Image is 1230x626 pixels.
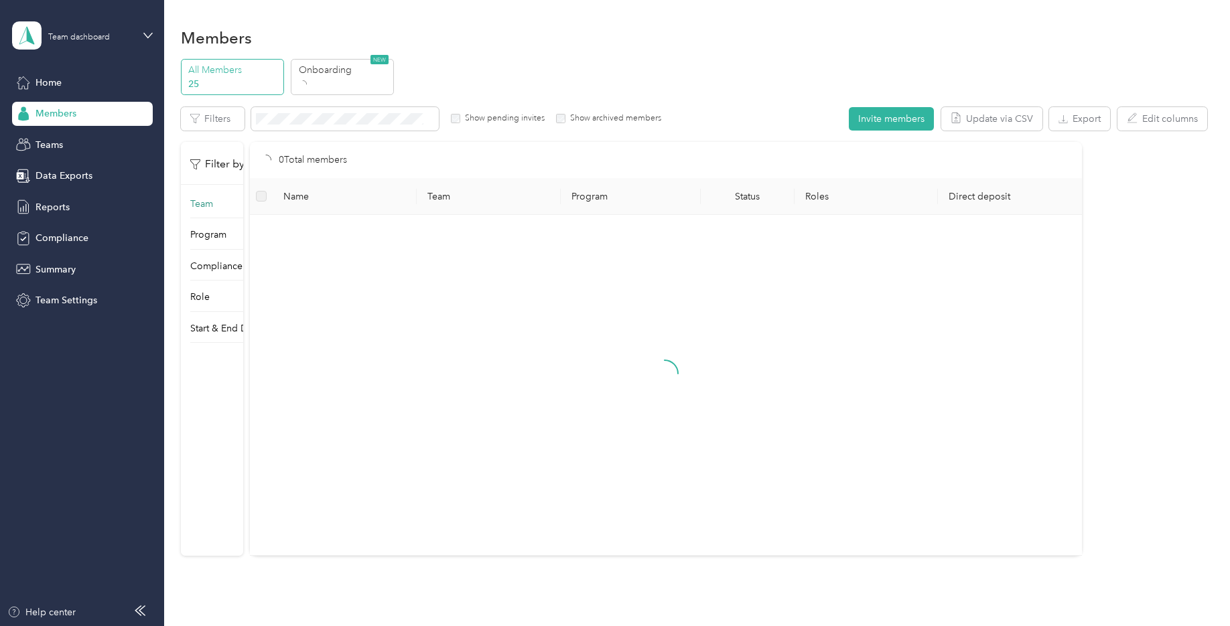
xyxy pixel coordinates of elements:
[370,55,389,64] span: NEW
[190,197,213,211] p: Team
[795,178,939,215] th: Roles
[299,63,390,77] p: Onboarding
[36,138,63,152] span: Teams
[190,290,210,304] p: Role
[561,178,701,215] th: Program
[7,605,76,619] button: Help center
[273,178,417,215] th: Name
[941,107,1042,131] button: Update via CSV
[460,112,545,125] label: Show pending invites
[190,321,265,335] p: Start & End Dates
[188,63,279,77] p: All Members
[36,76,62,90] span: Home
[36,169,92,183] span: Data Exports
[181,107,245,131] button: Filters
[283,191,406,202] span: Name
[190,156,245,173] p: Filter by
[938,178,1082,215] th: Direct deposit
[36,231,88,245] span: Compliance
[36,200,70,214] span: Reports
[188,77,279,91] p: 25
[417,178,561,215] th: Team
[190,228,226,242] p: Program
[48,33,110,42] div: Team dashboard
[36,293,97,307] span: Team Settings
[565,112,661,125] label: Show archived members
[1117,107,1207,131] button: Edit columns
[36,262,76,277] span: Summary
[849,107,934,131] button: Invite members
[190,259,269,273] p: Compliance status
[701,178,795,215] th: Status
[181,31,252,45] h1: Members
[36,106,76,121] span: Members
[1155,551,1230,626] iframe: Everlance-gr Chat Button Frame
[1049,107,1110,131] button: Export
[279,153,347,167] p: 0 Total members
